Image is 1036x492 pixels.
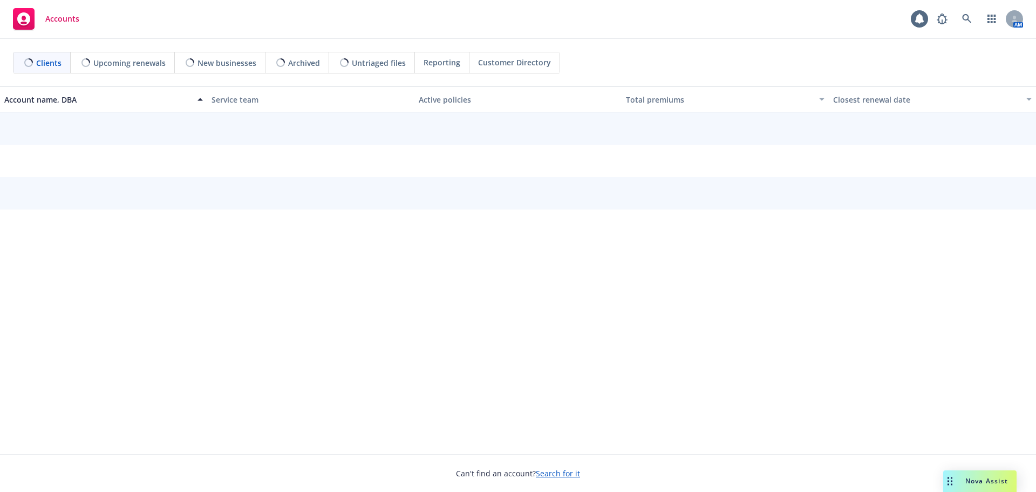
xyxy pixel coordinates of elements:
div: Closest renewal date [833,94,1020,105]
a: Search [956,8,978,30]
button: Active policies [414,86,622,112]
button: Total premiums [622,86,829,112]
span: New businesses [197,57,256,69]
span: Can't find an account? [456,468,580,479]
button: Closest renewal date [829,86,1036,112]
div: Drag to move [943,470,957,492]
button: Service team [207,86,414,112]
span: Customer Directory [478,57,551,68]
a: Report a Bug [931,8,953,30]
span: Nova Assist [965,476,1008,486]
span: Upcoming renewals [93,57,166,69]
div: Service team [212,94,410,105]
span: Clients [36,57,62,69]
span: Untriaged files [352,57,406,69]
div: Active policies [419,94,617,105]
button: Nova Assist [943,470,1017,492]
span: Reporting [424,57,460,68]
span: Accounts [45,15,79,23]
a: Accounts [9,4,84,34]
a: Switch app [981,8,1003,30]
a: Search for it [536,468,580,478]
div: Total premiums [626,94,813,105]
div: Account name, DBA [4,94,191,105]
span: Archived [288,57,320,69]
